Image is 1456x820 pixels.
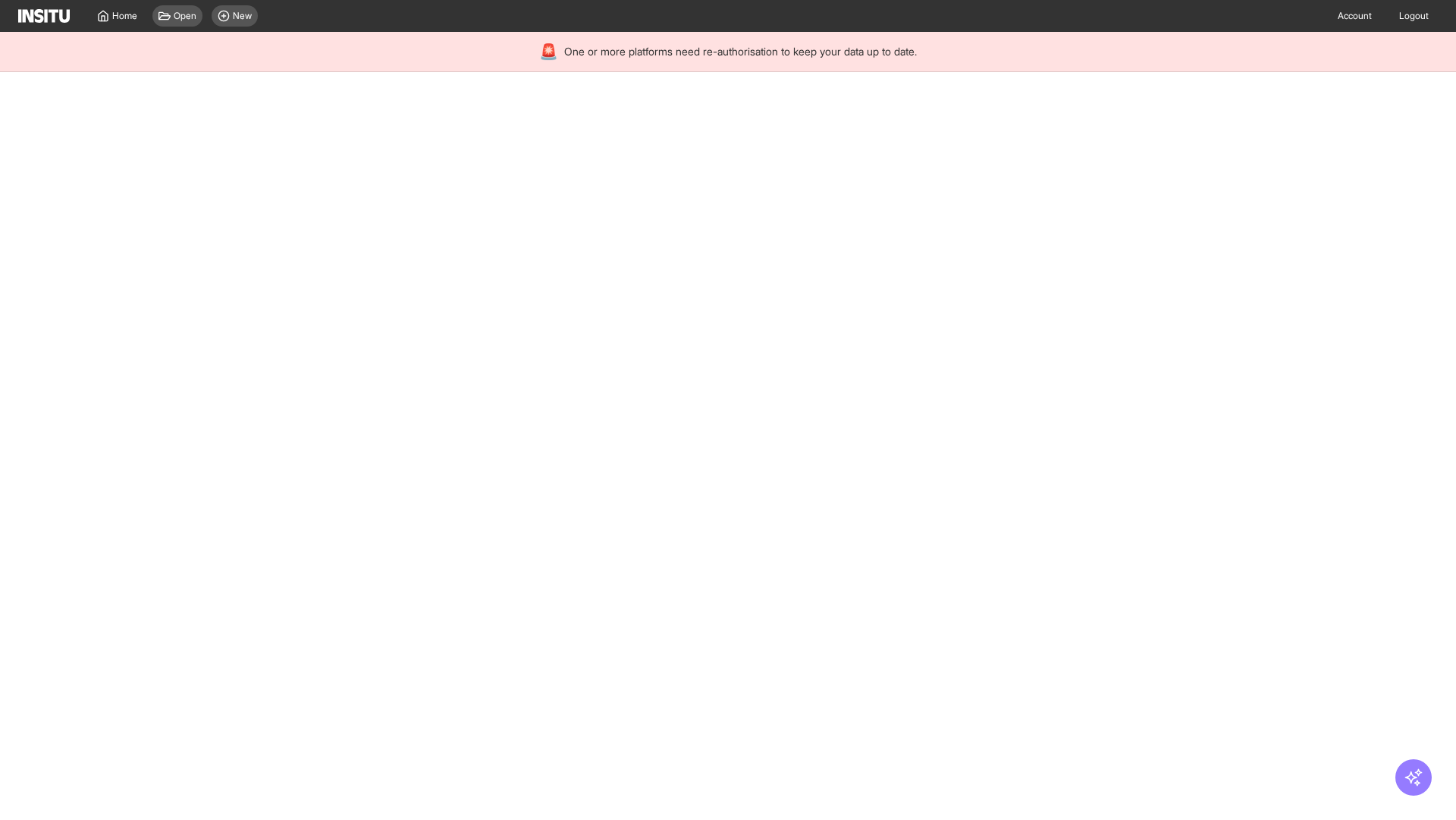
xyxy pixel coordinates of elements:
[112,10,137,22] span: Home
[233,10,252,22] span: New
[18,9,70,23] img: Logo
[174,10,196,22] span: Open
[564,44,917,59] span: One or more platforms need re-authorisation to keep your data up to date.
[539,41,558,62] div: 🚨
